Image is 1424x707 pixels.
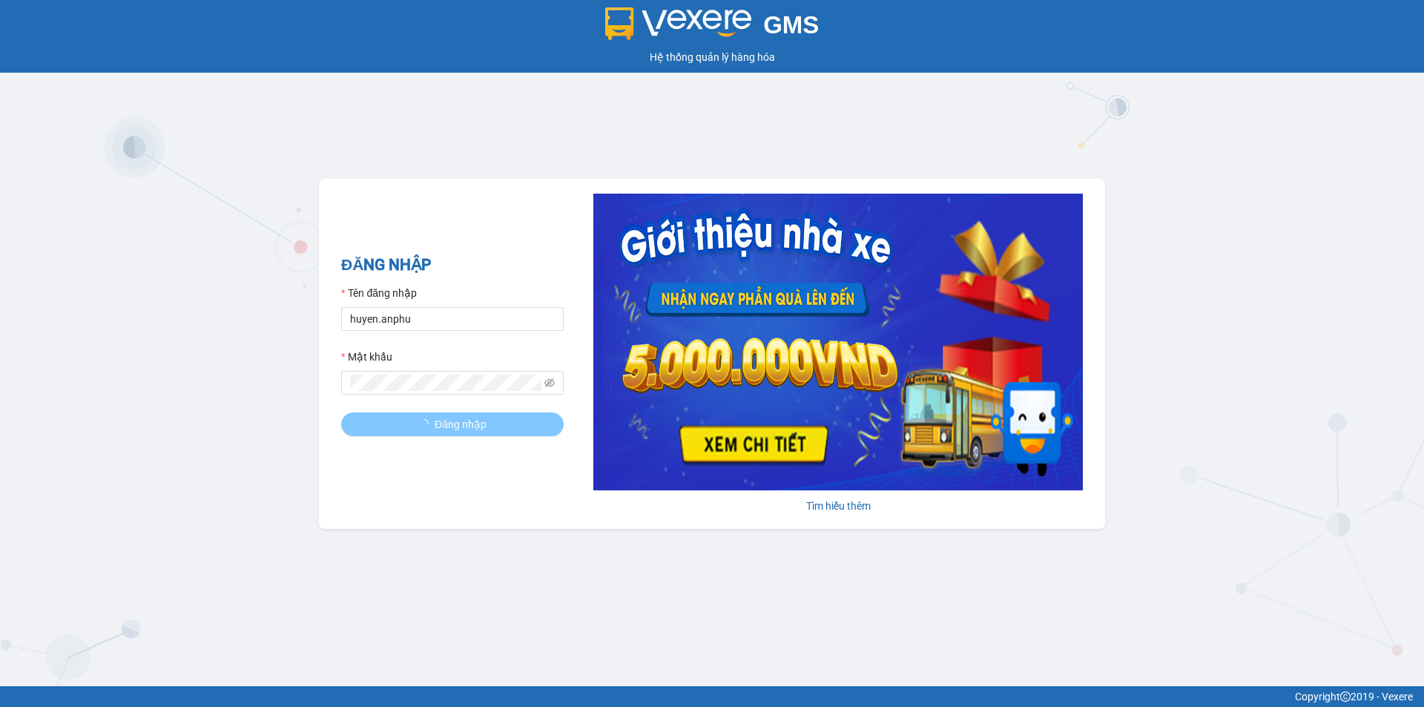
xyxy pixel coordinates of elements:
[763,11,819,39] span: GMS
[341,412,564,436] button: Đăng nhập
[11,688,1413,705] div: Copyright 2019 - Vexere
[341,349,392,365] label: Mật khẩu
[544,378,555,388] span: eye-invisible
[341,307,564,331] input: Tên đăng nhập
[1340,691,1351,702] span: copyright
[341,253,564,277] h2: ĐĂNG NHẬP
[4,49,1420,65] div: Hệ thống quản lý hàng hóa
[418,419,435,430] span: loading
[605,7,752,40] img: logo 2
[593,498,1083,514] div: Tìm hiểu thêm
[605,22,820,34] a: GMS
[350,375,541,391] input: Mật khẩu
[341,285,417,301] label: Tên đăng nhập
[593,194,1083,490] img: banner-0
[435,416,487,433] span: Đăng nhập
